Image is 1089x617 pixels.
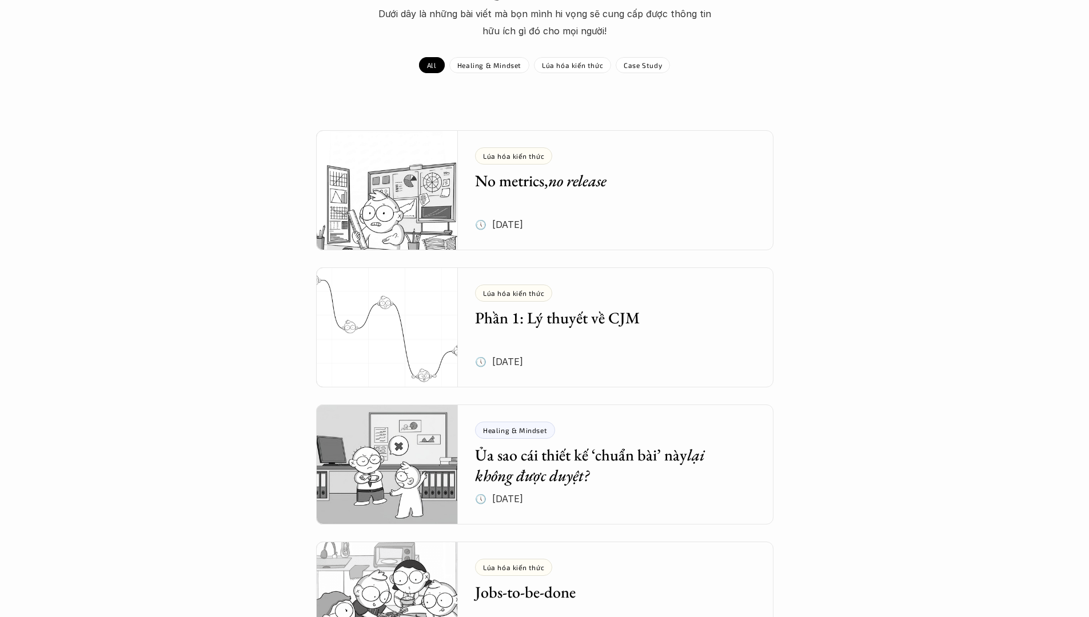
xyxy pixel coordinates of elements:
p: 🕔 [DATE] [475,216,523,233]
p: Healing & Mindset [483,426,547,434]
p: Lúa hóa kiến thức [483,563,544,571]
p: Lúa hóa kiến thức [542,61,603,69]
a: Healing & Mindset [449,57,529,73]
a: Lúa hóa kiến thứcPhần 1: Lý thuyết về CJM🕔 [DATE] [316,267,773,387]
p: 🕔 [DATE] [475,353,523,370]
a: Healing & MindsetỦa sao cái thiết kế ‘chuẩn bài’ nàylại không được duyệt?🕔 [DATE] [316,404,773,524]
p: Lúa hóa kiến thức [483,289,544,297]
p: 🕔 [DATE] [475,490,523,507]
a: Lúa hóa kiến thức [534,57,611,73]
p: Healing & Mindset [457,61,521,69]
em: no release [548,170,607,191]
h5: Ủa sao cái thiết kế ‘chuẩn bài’ này [475,444,739,486]
em: lại không được duyệt? [475,444,708,486]
h5: Phần 1: Lý thuyết về CJM [475,307,739,328]
p: Dưới dây là những bài viết mà bọn mình hi vọng sẽ cung cấp được thông tin hữu ích gì đó cho mọi n... [373,5,716,40]
a: Lúa hóa kiến thứcNo metrics,no release🕔 [DATE] [316,130,773,250]
h5: No metrics, [475,170,739,191]
a: Case Study [616,57,670,73]
h5: Jobs-to-be-done [475,582,739,602]
p: Case Study [624,61,662,69]
p: All [427,61,437,69]
p: Lúa hóa kiến thức [483,152,544,160]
